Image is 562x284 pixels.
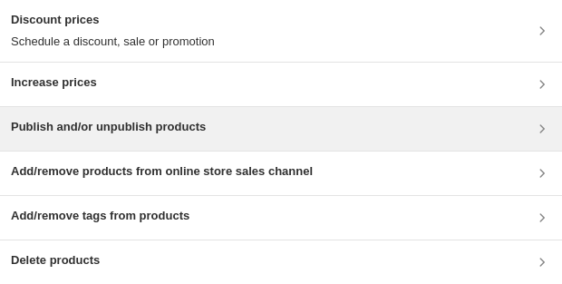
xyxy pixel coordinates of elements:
[11,11,215,29] h3: Discount prices
[11,251,100,269] h3: Delete products
[11,118,206,136] h3: Publish and/or unpublish products
[11,207,189,225] h3: Add/remove tags from products
[11,33,215,51] p: Schedule a discount, sale or promotion
[11,73,97,92] h3: Increase prices
[11,162,313,181] h3: Add/remove products from online store sales channel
